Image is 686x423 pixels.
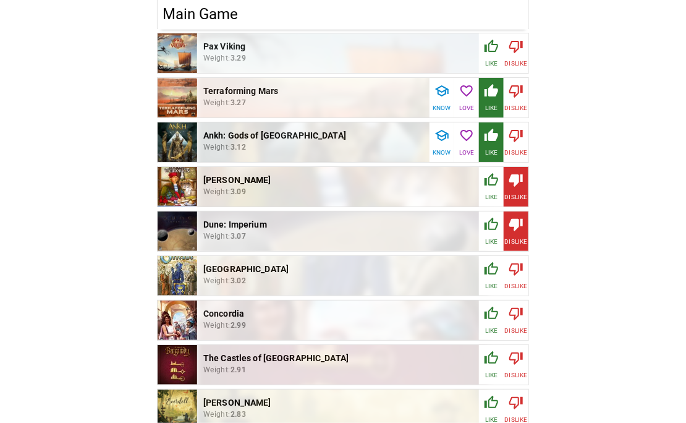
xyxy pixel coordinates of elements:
[479,167,504,207] button: Like
[485,237,498,246] p: Like
[430,122,454,162] button: Know
[504,167,528,207] button: Dislike
[479,78,504,117] button: Like
[505,103,528,113] p: Dislike
[505,237,528,246] p: Dislike
[505,192,528,202] p: Dislike
[430,78,454,117] button: Know
[158,211,197,251] img: pic5666597.jpg
[158,167,197,207] img: pic839090.jpg
[158,301,197,340] img: pic3453267.jpg
[479,345,504,385] button: Like
[485,281,498,291] p: Like
[158,33,197,73] img: pic5794320.jpg
[433,148,451,157] p: Know
[479,33,504,73] button: Like
[454,78,479,117] button: Love
[504,78,528,117] button: Dislike
[485,326,498,335] p: Like
[505,281,528,291] p: Dislike
[158,345,197,385] img: pic4934938.jpg
[479,301,504,340] button: Like
[485,370,498,380] p: Like
[459,148,474,157] p: Love
[197,85,489,377] img: pic5666597.jpg
[505,326,528,335] p: Dislike
[479,122,504,162] button: Like
[158,122,197,162] img: pic6107853.jpg
[479,211,504,251] button: Like
[504,301,528,340] button: Dislike
[479,256,504,296] button: Like
[485,103,498,113] p: Like
[485,148,498,157] p: Like
[158,256,197,296] img: pic6228507.jpg
[459,103,474,113] p: Love
[485,192,498,202] p: Like
[504,33,528,73] button: Dislike
[433,103,451,113] p: Know
[158,78,197,117] img: pic3536616.jpg
[505,370,528,380] p: Dislike
[454,122,479,162] button: Love
[485,59,498,68] p: Like
[504,122,528,162] button: Dislike
[505,59,528,68] p: Dislike
[504,345,528,385] button: Dislike
[505,148,528,157] p: Dislike
[504,211,528,251] button: Dislike
[504,256,528,296] button: Dislike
